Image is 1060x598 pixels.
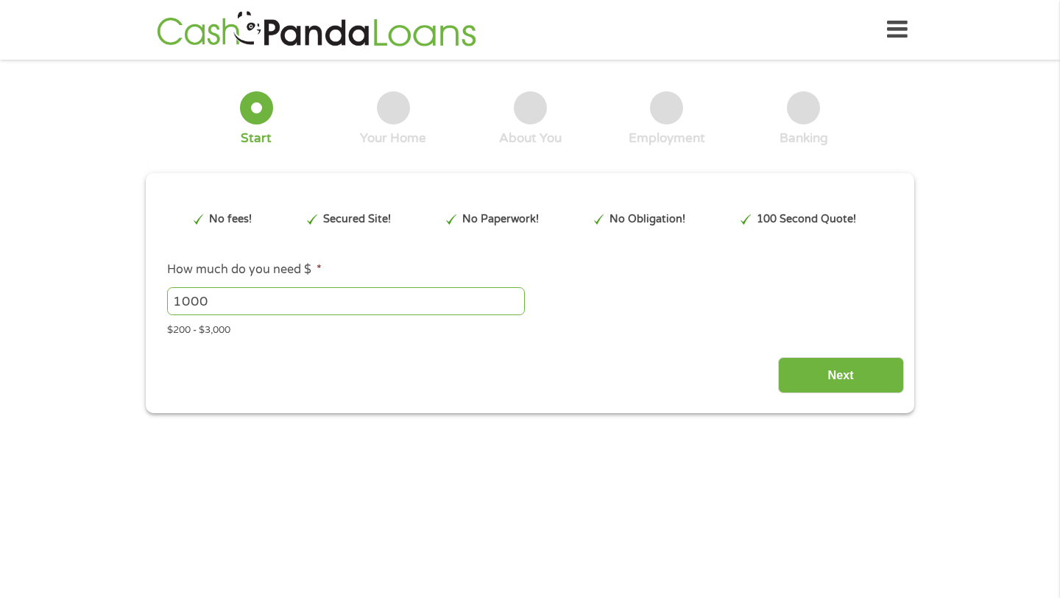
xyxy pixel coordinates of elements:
[462,211,539,228] p: No Paperwork!
[241,130,272,147] div: Start
[629,130,705,147] div: Employment
[780,130,828,147] div: Banking
[323,211,391,228] p: Secured Site!
[152,9,481,51] img: GetLoanNow Logo
[757,211,856,228] p: 100 Second Quote!
[167,318,893,338] div: $200 - $3,000
[167,262,322,278] label: How much do you need $
[499,130,562,147] div: About You
[778,357,904,393] input: Next
[609,211,685,228] p: No Obligation!
[360,130,426,147] div: Your Home
[209,211,252,228] p: No fees!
